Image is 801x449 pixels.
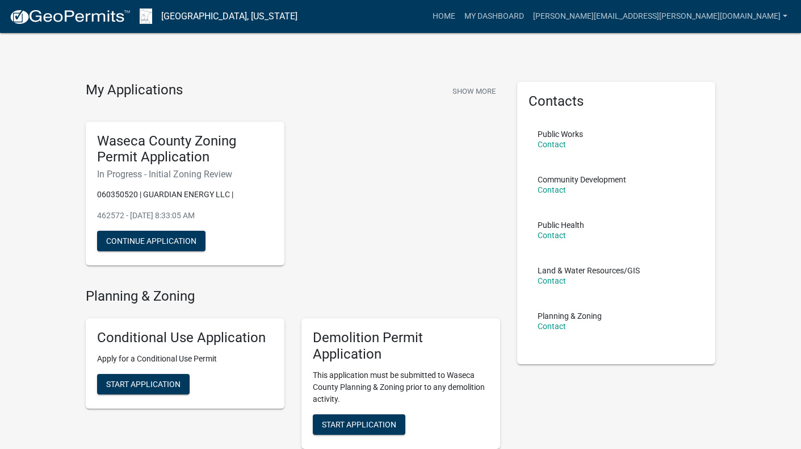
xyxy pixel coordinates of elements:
button: Show More [448,82,500,101]
h5: Waseca County Zoning Permit Application [97,133,273,166]
button: Start Application [313,414,405,435]
a: Contact [538,231,566,240]
p: Apply for a Conditional Use Permit [97,353,273,365]
button: Continue Application [97,231,206,251]
span: Start Application [106,379,181,388]
p: Community Development [538,176,626,184]
h4: Planning & Zoning [86,288,500,305]
a: Home [428,6,460,27]
h5: Contacts [529,93,704,110]
p: Public Health [538,221,584,229]
a: Contact [538,322,566,331]
h5: Conditional Use Application [97,330,273,346]
p: This application must be submitted to Waseca County Planning & Zoning prior to any demolition act... [313,369,489,405]
h4: My Applications [86,82,183,99]
p: Land & Water Resources/GIS [538,267,640,275]
a: Contact [538,185,566,194]
a: [PERSON_NAME][EMAIL_ADDRESS][PERSON_NAME][DOMAIN_NAME] [529,6,792,27]
a: [GEOGRAPHIC_DATA], [US_STATE] [161,7,297,26]
span: Start Application [322,419,396,429]
img: Waseca County, Minnesota [140,9,152,24]
a: My Dashboard [460,6,529,27]
p: 462572 - [DATE] 8:33:05 AM [97,210,273,222]
h6: In Progress - Initial Zoning Review [97,169,273,180]
p: Planning & Zoning [538,312,602,320]
p: 060350520 | GUARDIAN ENERGY LLC | [97,189,273,201]
h5: Demolition Permit Application [313,330,489,363]
a: Contact [538,276,566,285]
button: Start Application [97,374,190,394]
p: Public Works [538,130,583,138]
a: Contact [538,140,566,149]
